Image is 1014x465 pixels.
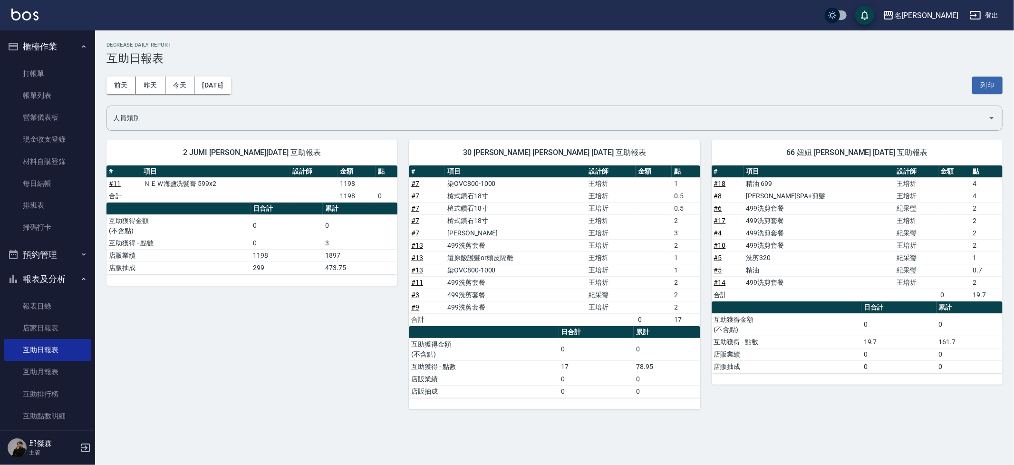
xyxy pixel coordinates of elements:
a: #9 [411,303,419,311]
a: #8 [714,192,722,200]
button: 前天 [106,77,136,94]
td: 17 [672,313,700,326]
td: 0 [634,338,700,360]
th: 項目 [445,165,586,178]
td: 紀采瑩 [894,227,938,239]
td: 0 [938,289,971,301]
th: 金額 [338,165,376,178]
td: 0 [861,360,937,373]
td: 499洗剪套餐 [744,276,894,289]
td: 499洗剪套餐 [744,239,894,252]
img: Logo [11,9,39,20]
td: 王培圻 [586,177,636,190]
td: 精油 [744,264,894,276]
td: ＮＥＷ海鹽洗髮膏 599x2 [141,177,290,190]
th: # [106,165,141,178]
td: [PERSON_NAME]SPA+剪髮 [744,190,894,202]
a: 現金收支登錄 [4,128,91,150]
td: 2 [970,202,1003,214]
td: 0 [937,313,1003,336]
button: 列印 [972,77,1003,94]
td: 499洗剪套餐 [445,239,586,252]
h3: 互助日報表 [106,52,1003,65]
table: a dense table [712,165,1003,301]
td: 0 [559,385,634,397]
td: 3 [672,227,700,239]
td: 王培圻 [894,276,938,289]
a: 互助業績報表 [4,427,91,449]
span: 2 JUMI [PERSON_NAME][DATE] 互助報表 [118,148,386,157]
td: 互助獲得金額 (不含點) [712,313,861,336]
a: #11 [109,180,121,187]
th: 設計師 [290,165,338,178]
th: 金額 [938,165,971,178]
td: 還原酸護髮or頭皮隔離 [445,252,586,264]
td: 1 [672,264,700,276]
th: 日合計 [251,203,323,215]
td: 染OVC800-1000 [445,177,586,190]
a: #11 [411,279,423,286]
td: 紀采瑩 [586,289,636,301]
td: 互助獲得 - 點數 [712,336,861,348]
td: 槍式鑽石18寸 [445,190,586,202]
p: 主管 [29,448,77,457]
a: 營業儀表板 [4,107,91,128]
a: #7 [411,204,419,212]
a: #18 [714,180,726,187]
a: #10 [714,242,726,249]
td: [PERSON_NAME] [445,227,586,239]
td: 2 [970,276,1003,289]
th: # [409,165,445,178]
td: 2 [672,301,700,313]
a: #5 [714,266,722,274]
td: 王培圻 [894,214,938,227]
a: 每日結帳 [4,173,91,194]
td: 19.7 [861,336,937,348]
td: 0 [251,237,323,249]
h5: 邱傑霖 [29,439,77,448]
td: 0.5 [672,202,700,214]
button: 預約管理 [4,242,91,267]
table: a dense table [106,203,397,274]
button: 櫃檯作業 [4,34,91,59]
td: 王培圻 [586,276,636,289]
td: 互助獲得金額 (不含點) [409,338,559,360]
td: 王培圻 [586,202,636,214]
td: 槍式鑽石18寸 [445,214,586,227]
td: 王培圻 [894,239,938,252]
a: #5 [714,254,722,262]
td: 互助獲得 - 點數 [409,360,559,373]
td: 2 [970,239,1003,252]
td: 0 [376,190,397,202]
td: 17 [559,360,634,373]
td: 0 [937,360,1003,373]
td: 精油 699 [744,177,894,190]
td: 王培圻 [586,301,636,313]
td: 2 [672,289,700,301]
div: 名[PERSON_NAME] [894,10,958,21]
td: 王培圻 [894,190,938,202]
a: 互助日報表 [4,339,91,361]
a: #7 [411,192,419,200]
button: 名[PERSON_NAME] [879,6,962,25]
button: 報表及分析 [4,267,91,291]
span: 30 [PERSON_NAME] [PERSON_NAME] [DATE] 互助報表 [420,148,688,157]
th: 設計師 [586,165,636,178]
td: 3 [323,237,397,249]
td: 王培圻 [586,214,636,227]
a: 互助點數明細 [4,405,91,427]
td: 王培圻 [586,264,636,276]
button: save [855,6,874,25]
th: 累計 [634,326,700,339]
td: 0 [323,214,397,237]
th: 日合計 [861,301,937,314]
td: 0 [861,348,937,360]
h2: Decrease Daily Report [106,42,1003,48]
a: 掃碼打卡 [4,216,91,238]
td: 1897 [323,249,397,262]
a: 帳單列表 [4,85,91,107]
td: 紀采瑩 [894,202,938,214]
td: 合計 [712,289,744,301]
td: 店販業績 [106,249,251,262]
td: 店販業績 [409,373,559,385]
